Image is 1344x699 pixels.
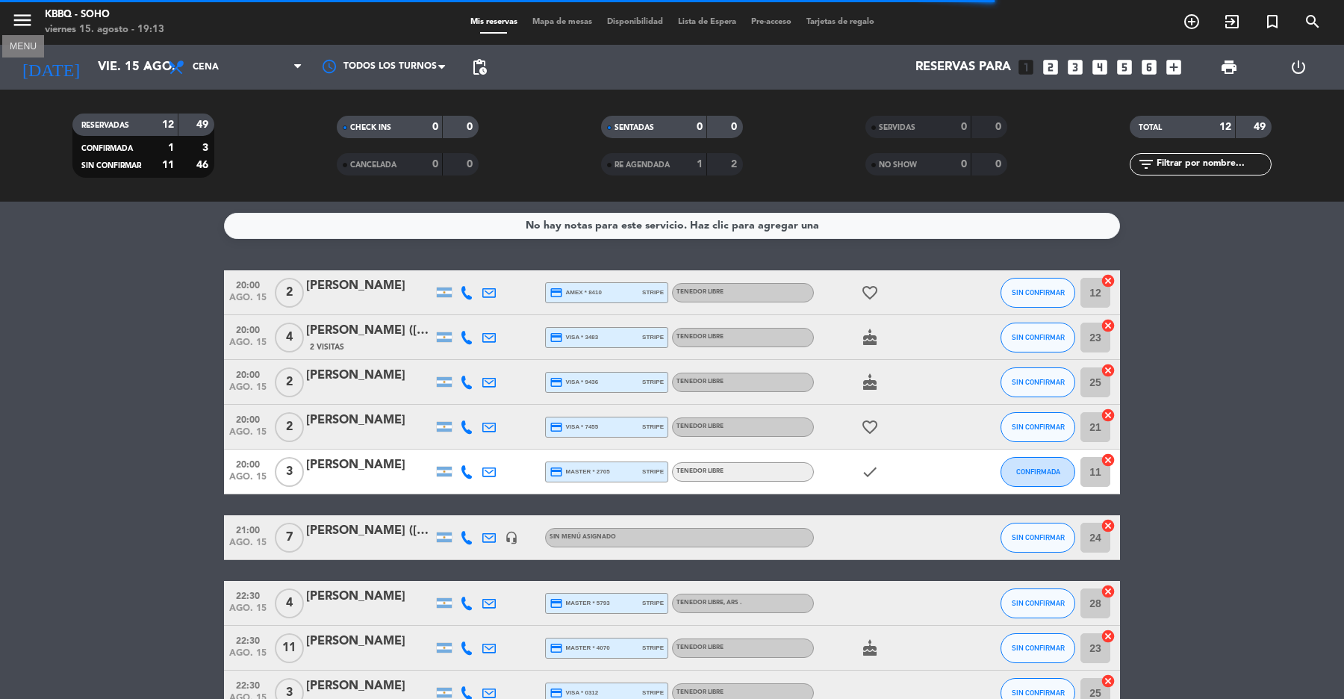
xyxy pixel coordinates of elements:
[1012,378,1065,386] span: SIN CONFIRMAR
[1101,674,1116,689] i: cancel
[697,122,703,132] strong: 0
[1101,318,1116,333] i: cancel
[995,122,1004,132] strong: 0
[1016,58,1036,77] i: looks_one
[193,62,219,72] span: Cena
[879,161,917,169] span: NO SHOW
[139,58,157,76] i: arrow_drop_down
[550,597,563,610] i: credit_card
[505,531,518,544] i: headset_mic
[229,427,267,444] span: ago. 15
[81,122,129,129] span: RESERVADAS
[676,689,724,695] span: TENEDOR LIBRE
[642,377,664,387] span: stripe
[642,643,664,653] span: stripe
[671,18,744,26] span: Lista de Espera
[1137,155,1155,173] i: filter_list
[550,420,563,434] i: credit_card
[861,329,879,347] i: cake
[1090,58,1110,77] i: looks_4
[275,278,304,308] span: 2
[1101,273,1116,288] i: cancel
[724,600,741,606] span: , ARS .
[642,598,664,608] span: stripe
[306,366,433,385] div: [PERSON_NAME]
[676,289,724,295] span: TENEDOR LIBRE
[1304,13,1322,31] i: search
[306,321,433,341] div: [PERSON_NAME] ([PERSON_NAME])
[961,122,967,132] strong: 0
[1254,122,1269,132] strong: 49
[861,418,879,436] i: favorite_border
[642,332,664,342] span: stripe
[275,523,304,553] span: 7
[168,143,174,153] strong: 1
[550,286,602,299] span: amex * 8410
[467,159,476,170] strong: 0
[676,423,724,429] span: TENEDOR LIBRE
[1012,288,1065,296] span: SIN CONFIRMAR
[1001,588,1075,618] button: SIN CONFIRMAR
[1012,644,1065,652] span: SIN CONFIRMAR
[1101,408,1116,423] i: cancel
[229,538,267,555] span: ago. 15
[229,365,267,382] span: 20:00
[731,159,740,170] strong: 2
[1263,13,1281,31] i: turned_in_not
[350,161,396,169] span: CANCELADA
[861,639,879,657] i: cake
[229,586,267,603] span: 22:30
[550,534,616,540] span: Sin menú asignado
[1001,278,1075,308] button: SIN CONFIRMAR
[676,468,724,474] span: TENEDOR LIBRE
[1012,423,1065,431] span: SIN CONFIRMAR
[229,276,267,293] span: 20:00
[229,648,267,665] span: ago. 15
[915,60,1011,75] span: Reservas para
[550,331,563,344] i: credit_card
[229,676,267,693] span: 22:30
[1101,629,1116,644] i: cancel
[1001,457,1075,487] button: CONFIRMADA
[1012,599,1065,607] span: SIN CONFIRMAR
[196,119,211,130] strong: 49
[275,412,304,442] span: 2
[432,122,438,132] strong: 0
[1289,58,1307,76] i: power_settings_new
[697,159,703,170] strong: 1
[731,122,740,132] strong: 0
[1155,156,1271,173] input: Filtrar por nombre...
[861,284,879,302] i: favorite_border
[642,422,664,432] span: stripe
[310,341,344,353] span: 2 Visitas
[229,631,267,648] span: 22:30
[550,376,563,389] i: credit_card
[1101,363,1116,378] i: cancel
[799,18,882,26] span: Tarjetas de regalo
[676,379,724,385] span: TENEDOR LIBRE
[615,124,654,131] span: SENTADAS
[229,382,267,400] span: ago. 15
[229,293,267,310] span: ago. 15
[1001,523,1075,553] button: SIN CONFIRMAR
[1001,367,1075,397] button: SIN CONFIRMAR
[550,465,563,479] i: credit_card
[676,334,724,340] span: TENEDOR LIBRE
[1101,453,1116,467] i: cancel
[550,641,563,655] i: credit_card
[642,288,664,297] span: stripe
[1101,584,1116,599] i: cancel
[615,161,670,169] span: RE AGENDADA
[642,688,664,698] span: stripe
[550,376,598,389] span: visa * 9436
[642,467,664,476] span: stripe
[1115,58,1134,77] i: looks_5
[1001,412,1075,442] button: SIN CONFIRMAR
[306,632,433,651] div: [PERSON_NAME]
[306,276,433,296] div: [PERSON_NAME]
[1139,124,1162,131] span: TOTAL
[1183,13,1201,31] i: add_circle_outline
[1012,533,1065,541] span: SIN CONFIRMAR
[229,320,267,338] span: 20:00
[11,9,34,37] button: menu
